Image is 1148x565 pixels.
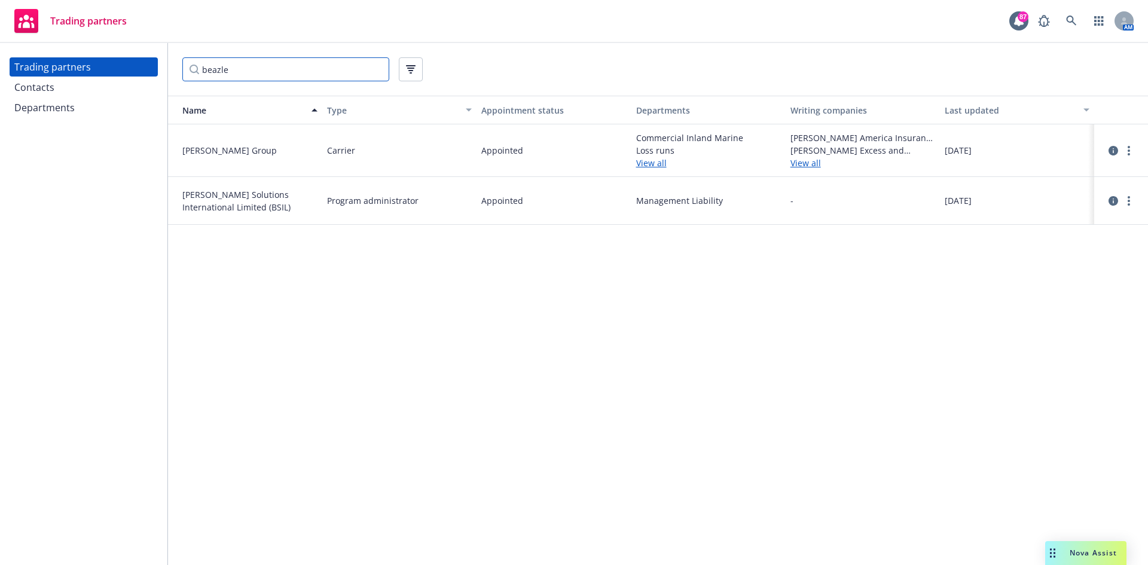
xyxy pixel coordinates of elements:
[945,194,972,207] span: [DATE]
[14,57,91,77] div: Trading partners
[790,104,935,117] div: Writing companies
[636,132,781,144] span: Commercial Inland Marine
[10,98,158,117] a: Departments
[1045,541,1060,565] div: Drag to move
[1106,143,1120,158] a: circleInformation
[481,144,523,157] span: Appointed
[173,104,304,117] div: Name
[477,96,631,124] button: Appointment status
[50,16,127,26] span: Trading partners
[10,78,158,97] a: Contacts
[327,104,459,117] div: Type
[168,96,322,124] button: Name
[182,144,317,157] span: [PERSON_NAME] Group
[327,194,419,207] span: Program administrator
[10,4,132,38] a: Trading partners
[1045,541,1126,565] button: Nova Assist
[1032,9,1056,33] a: Report a Bug
[1060,9,1083,33] a: Search
[790,194,793,207] span: -
[1018,11,1028,22] div: 87
[14,78,54,97] div: Contacts
[481,104,626,117] div: Appointment status
[182,57,389,81] input: Filter by keyword...
[1070,548,1117,558] span: Nova Assist
[1122,194,1136,208] a: more
[636,144,781,157] span: Loss runs
[790,132,935,144] span: [PERSON_NAME] America Insurance Company, Inc.
[1087,9,1111,33] a: Switch app
[14,98,75,117] div: Departments
[10,57,158,77] a: Trading partners
[1106,194,1120,208] a: circleInformation
[636,104,781,117] div: Departments
[1122,143,1136,158] a: more
[945,104,1076,117] div: Last updated
[786,96,940,124] button: Writing companies
[790,144,935,157] span: [PERSON_NAME] Excess and Surplus Insurance, Inc.
[790,157,935,169] a: View all
[182,188,317,213] span: [PERSON_NAME] Solutions International Limited (BSIL)
[327,144,355,157] span: Carrier
[636,194,781,207] span: Management Liability
[945,144,972,157] span: [DATE]
[636,157,781,169] a: View all
[631,96,786,124] button: Departments
[481,194,523,207] span: Appointed
[322,96,477,124] button: Type
[940,96,1094,124] button: Last updated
